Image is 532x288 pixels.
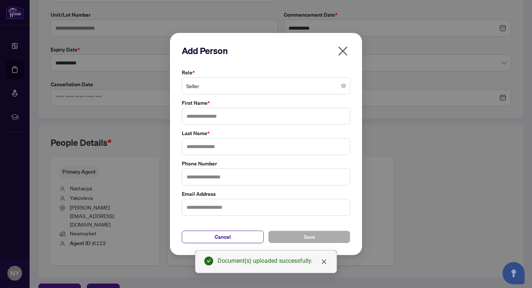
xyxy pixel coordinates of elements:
[337,45,349,57] span: close
[182,99,350,107] label: First Name
[341,84,346,88] span: close-circle
[182,231,264,243] button: Cancel
[186,79,346,93] span: Seller
[182,190,350,198] label: Email Address
[182,129,350,137] label: Last Name
[321,259,327,265] span: close
[182,160,350,168] label: Phone Number
[215,231,231,243] span: Cancel
[218,257,328,265] div: Document(s) uploaded successfully.
[182,68,350,77] label: Role
[182,45,350,57] h2: Add Person
[320,258,328,266] a: Close
[502,262,525,284] button: Open asap
[268,231,350,243] button: Save
[204,257,213,265] span: check-circle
